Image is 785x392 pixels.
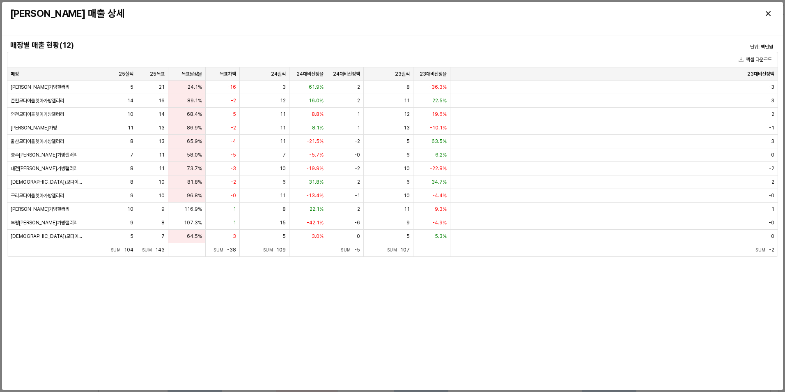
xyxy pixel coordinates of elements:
span: 23대비신장액 [747,71,774,77]
span: 11 [280,125,286,131]
span: -13.4% [306,192,324,199]
span: -19.6% [429,111,447,118]
span: -2 [355,138,360,145]
button: Close [762,7,775,20]
span: 61.9% [309,84,324,90]
span: 2 [357,206,360,212]
span: 109 [276,247,286,253]
span: 6.2% [435,152,447,158]
span: 매장 [11,71,19,77]
span: -0 [354,233,360,240]
span: -2 [231,179,236,185]
span: 0 [771,152,774,158]
span: 14 [158,111,165,118]
span: 143 [155,247,165,253]
span: Sum [341,247,354,252]
span: 11 [128,125,133,131]
span: 86.9% [187,125,202,131]
span: 9 [161,206,165,212]
span: 2 [357,84,360,90]
span: 34.7% [432,179,447,185]
span: -1 [769,206,774,212]
span: -1 [769,125,774,131]
span: 25실적 [119,71,133,77]
span: 89.1% [187,97,202,104]
span: 24대비신장액 [333,71,360,77]
span: 13 [404,125,410,131]
span: 8 [130,138,133,145]
span: -0 [230,192,236,199]
span: 10 [404,192,410,199]
span: -19.9% [306,165,324,172]
span: -2 [231,125,236,131]
span: 8.1% [312,125,324,131]
span: 6 [406,152,410,158]
span: 인천모다아울렛아가방갤러리 [11,111,64,118]
span: 10 [158,179,165,185]
span: [DEMOGRAPHIC_DATA])모다이노칩양산점 [11,233,83,240]
span: 8 [406,84,410,90]
span: 63.5% [432,138,447,145]
span: 8 [282,206,286,212]
span: [PERSON_NAME]가방갤러리 [11,206,69,212]
span: 3 [771,138,774,145]
span: Sum [213,247,227,252]
span: 8 [161,219,165,226]
span: 65.9% [187,138,202,145]
span: 1 [233,206,236,212]
span: 81.8% [187,179,202,185]
span: 12 [280,97,286,104]
span: 대전[PERSON_NAME]가방갤러리 [11,165,78,172]
span: Sum [142,247,156,252]
span: [PERSON_NAME]가방 [11,125,57,131]
span: 31.8% [309,179,324,185]
span: 21 [159,84,165,90]
span: -42.1% [307,219,324,226]
span: [DEMOGRAPHIC_DATA])모다이노칩 시흥점 [11,179,83,185]
span: 7 [130,152,133,158]
span: 22.1% [310,206,324,212]
span: 16 [158,97,165,104]
span: -5 [230,152,236,158]
span: 25목표 [150,71,165,77]
span: 5.3% [435,233,447,240]
span: -10.1% [430,125,447,131]
span: 목표달성율 [181,71,202,77]
span: -4.9% [432,219,447,226]
span: -3.0% [309,233,324,240]
span: 춘천모다아울렛아가방갤러리 [11,97,64,104]
span: 24대비신장율 [296,71,324,77]
p: 단위: 백만원 [654,43,773,51]
span: 24실적 [271,71,286,77]
span: -4.4% [432,192,447,199]
span: -21.5% [307,138,324,145]
span: -38 [227,247,236,253]
span: 64.5% [187,233,202,240]
span: 9 [130,192,133,199]
span: 목표차액 [220,71,236,77]
span: 116.9% [184,206,202,212]
span: 11 [159,165,165,172]
span: -3 [230,233,236,240]
span: 24.1% [188,84,202,90]
span: 11 [280,192,286,199]
span: 10 [127,111,133,118]
span: 58.0% [187,152,202,158]
span: 11 [404,97,410,104]
span: 10 [158,192,165,199]
span: 23대비신장율 [420,71,447,77]
span: 0 [771,233,774,240]
span: -5 [230,111,236,118]
span: 울산모다아울렛아가방갤러리 [11,138,64,145]
span: 104 [124,247,133,253]
span: 10 [404,165,410,172]
span: [PERSON_NAME]가방갤러리 [11,84,69,90]
h4: 매장별 매출 현황(12) [10,41,582,49]
span: 부평[PERSON_NAME]가방갤러리 [11,219,78,226]
span: 73.7% [187,165,202,172]
span: 2 [357,97,360,104]
span: 5 [130,84,133,90]
span: Sum [387,247,401,252]
span: -9.3% [432,206,447,212]
span: 16.0% [309,97,324,104]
